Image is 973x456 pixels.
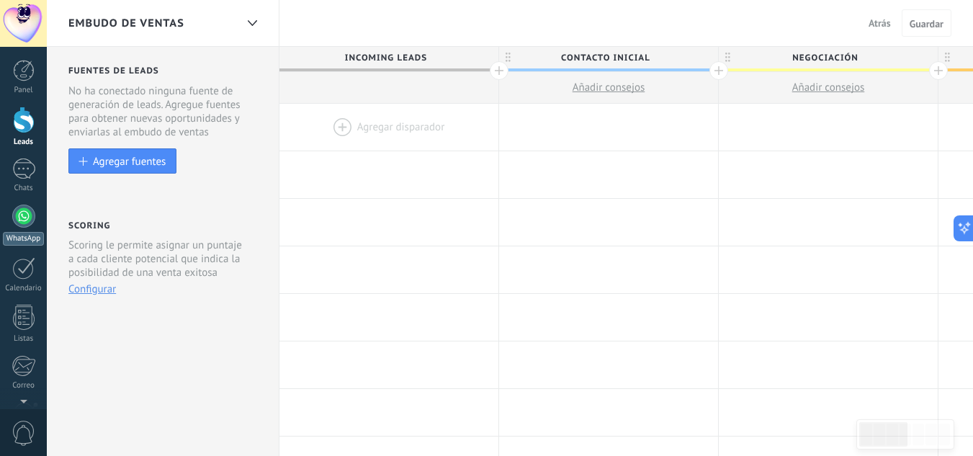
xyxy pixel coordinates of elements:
span: Guardar [910,19,943,29]
span: Añadir consejos [792,81,865,94]
div: Embudo de ventas [240,9,264,37]
div: Correo [3,381,45,390]
div: Panel [3,86,45,95]
div: Chats [3,184,45,193]
span: Contacto inicial [499,47,711,69]
h2: Scoring [68,220,110,231]
button: Configurar [68,282,116,296]
div: WhatsApp [3,232,44,246]
button: Guardar [902,9,951,37]
div: Incoming leads [279,47,498,68]
span: Atrás [869,17,891,30]
span: Añadir consejos [573,81,645,94]
div: No ha conectado ninguna fuente de generación de leads. Agregue fuentes para obtener nuevas oportu... [68,84,260,139]
div: Negociación [719,47,938,68]
div: Listas [3,334,45,344]
button: Añadir consejos [499,72,718,103]
div: Agregar fuentes [93,155,166,167]
span: Negociación [719,47,931,69]
p: Scoring le permite asignar un puntaje a cada cliente potencial que indica la posibilidad de una v... [68,238,248,280]
span: Incoming leads [279,47,491,69]
h2: Fuentes de leads [68,66,260,76]
button: Atrás [863,12,897,34]
button: Agregar fuentes [68,148,176,174]
span: Embudo de ventas [68,17,184,30]
div: Calendario [3,284,45,293]
div: Leads [3,138,45,147]
div: Contacto inicial [499,47,718,68]
button: Añadir consejos [719,72,938,103]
